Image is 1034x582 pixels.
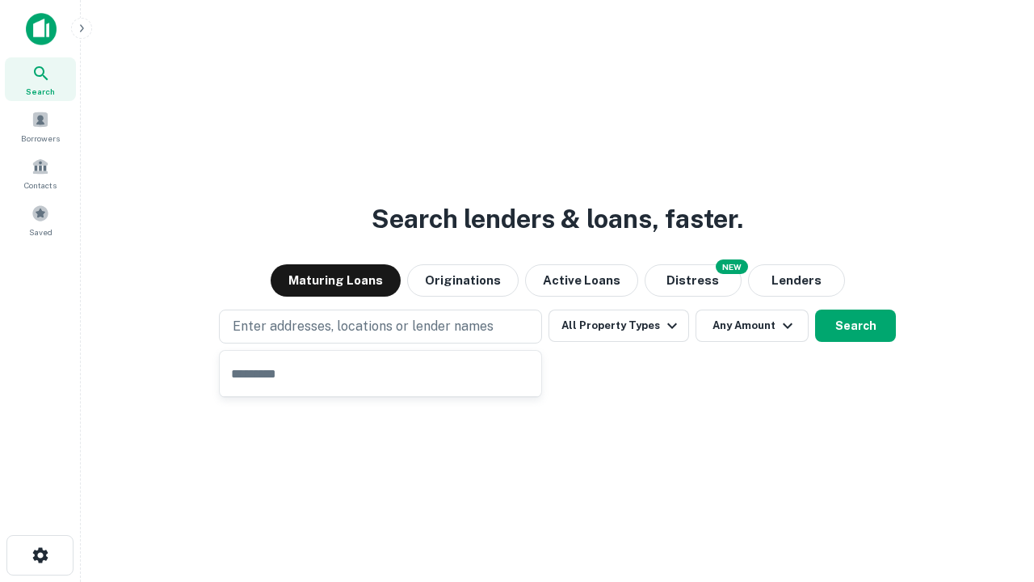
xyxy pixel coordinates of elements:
img: capitalize-icon.png [26,13,57,45]
a: Search [5,57,76,101]
span: Contacts [24,179,57,192]
span: Saved [29,226,53,238]
p: Enter addresses, locations or lender names [233,317,494,336]
button: Lenders [748,264,845,297]
button: Originations [407,264,519,297]
button: Maturing Loans [271,264,401,297]
span: Search [26,85,55,98]
h3: Search lenders & loans, faster. [372,200,743,238]
button: Search distressed loans with lien and other non-mortgage details. [645,264,742,297]
button: All Property Types [549,310,689,342]
div: NEW [716,259,748,274]
span: Borrowers [21,132,60,145]
button: Any Amount [696,310,809,342]
button: Enter addresses, locations or lender names [219,310,542,344]
a: Contacts [5,151,76,195]
button: Active Loans [525,264,638,297]
iframe: Chat Widget [953,453,1034,530]
button: Search [815,310,896,342]
a: Saved [5,198,76,242]
a: Borrowers [5,104,76,148]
